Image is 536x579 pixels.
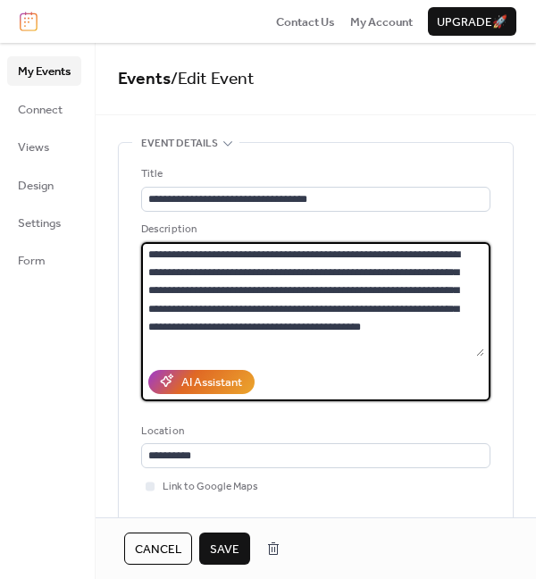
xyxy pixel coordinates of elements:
[18,138,49,156] span: Views
[18,252,46,270] span: Form
[18,214,61,232] span: Settings
[7,208,81,237] a: Settings
[7,132,81,161] a: Views
[18,63,71,80] span: My Events
[118,63,171,96] a: Events
[199,533,250,565] button: Save
[181,373,242,391] div: AI Assistant
[210,541,239,558] span: Save
[141,135,218,153] span: Event details
[350,13,413,31] span: My Account
[7,56,81,85] a: My Events
[18,101,63,119] span: Connect
[20,12,38,31] img: logo
[141,221,487,239] div: Description
[171,63,255,96] span: / Edit Event
[141,423,487,441] div: Location
[163,478,258,496] span: Link to Google Maps
[18,177,54,195] span: Design
[141,165,487,183] div: Title
[135,541,181,558] span: Cancel
[7,171,81,199] a: Design
[350,13,413,30] a: My Account
[124,533,192,565] button: Cancel
[276,13,335,30] a: Contact Us
[148,370,255,393] button: AI Assistant
[437,13,507,31] span: Upgrade 🚀
[7,246,81,274] a: Form
[7,95,81,123] a: Connect
[428,7,516,36] button: Upgrade🚀
[276,13,335,31] span: Contact Us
